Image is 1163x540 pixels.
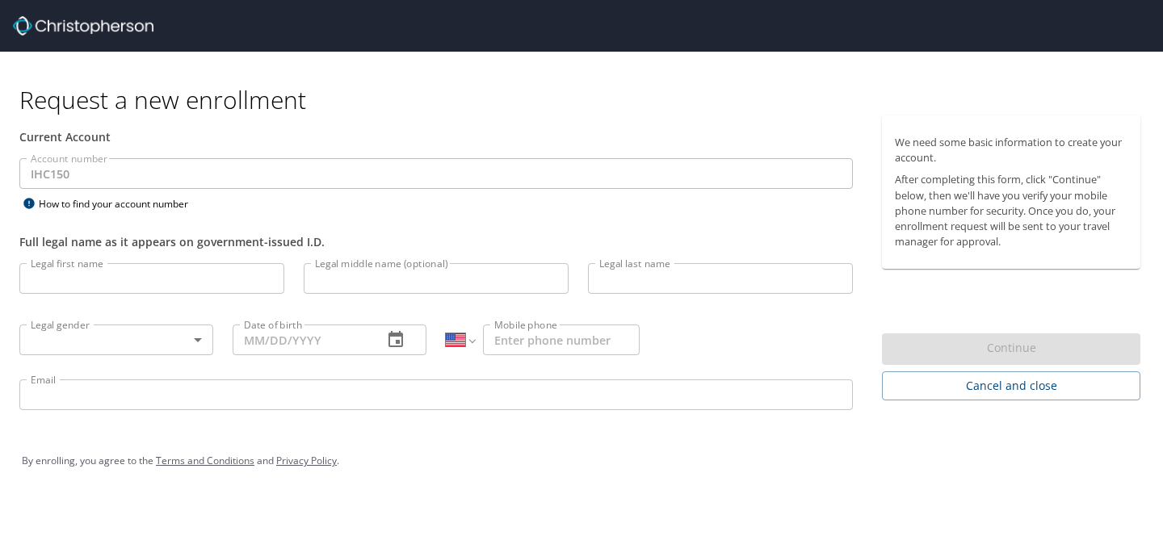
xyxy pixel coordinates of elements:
[233,324,370,355] input: MM/DD/YYYY
[19,84,1153,115] h1: Request a new enrollment
[156,454,254,467] a: Terms and Conditions
[483,324,640,355] input: Enter phone number
[22,441,1141,481] div: By enrolling, you agree to the and .
[13,16,153,36] img: cbt logo
[19,128,853,145] div: Current Account
[276,454,337,467] a: Privacy Policy
[895,135,1127,165] p: We need some basic information to create your account.
[882,371,1140,401] button: Cancel and close
[895,376,1127,396] span: Cancel and close
[19,233,853,250] div: Full legal name as it appears on government-issued I.D.
[19,194,221,214] div: How to find your account number
[19,324,213,355] div: ​
[895,172,1127,249] p: After completing this form, click "Continue" below, then we'll have you verify your mobile phone ...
